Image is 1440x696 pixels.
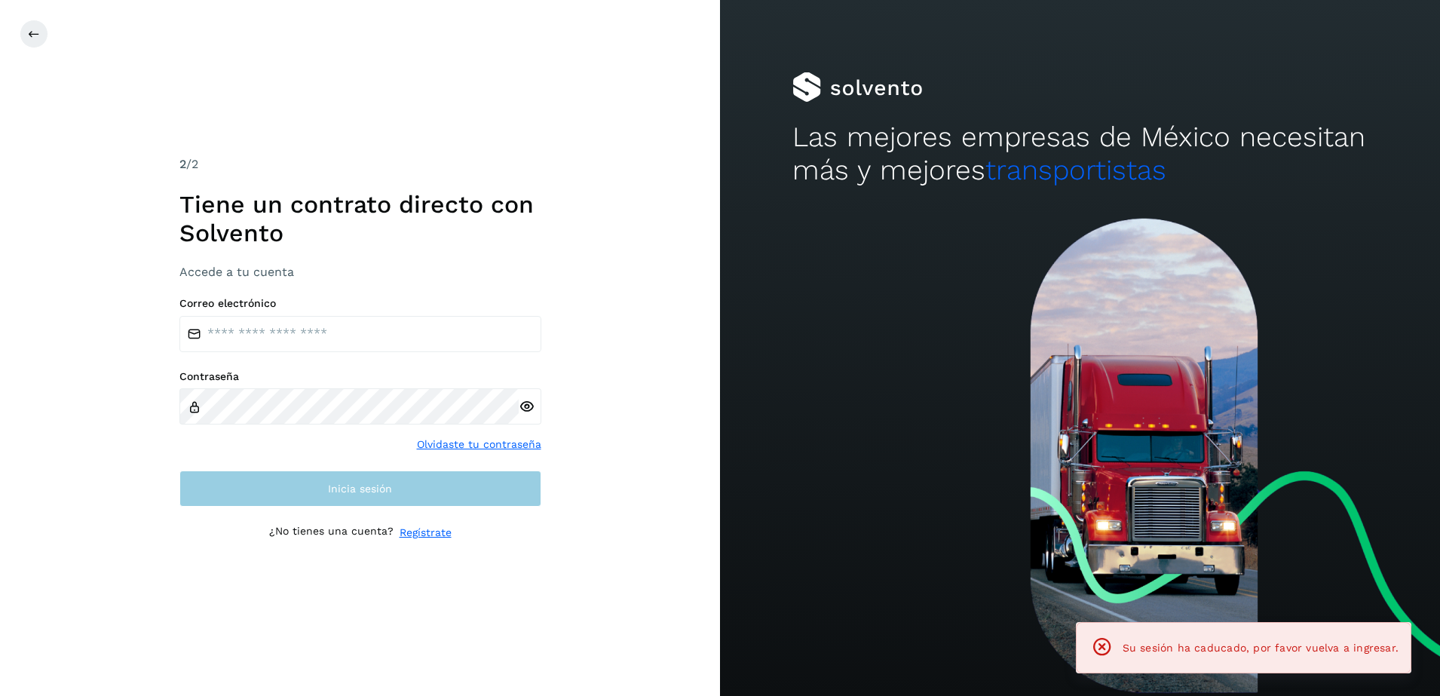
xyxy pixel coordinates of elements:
a: Olvidaste tu contraseña [417,437,541,452]
span: Inicia sesión [328,483,392,494]
button: Inicia sesión [179,471,541,507]
span: Su sesión ha caducado, por favor vuelva a ingresar. [1123,642,1399,654]
a: Regístrate [400,525,452,541]
label: Correo electrónico [179,297,541,310]
h1: Tiene un contrato directo con Solvento [179,190,541,248]
h3: Accede a tu cuenta [179,265,541,279]
div: /2 [179,155,541,173]
h2: Las mejores empresas de México necesitan más y mejores [792,121,1368,188]
span: transportistas [985,154,1166,186]
p: ¿No tienes una cuenta? [269,525,394,541]
span: 2 [179,157,186,171]
label: Contraseña [179,370,541,383]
